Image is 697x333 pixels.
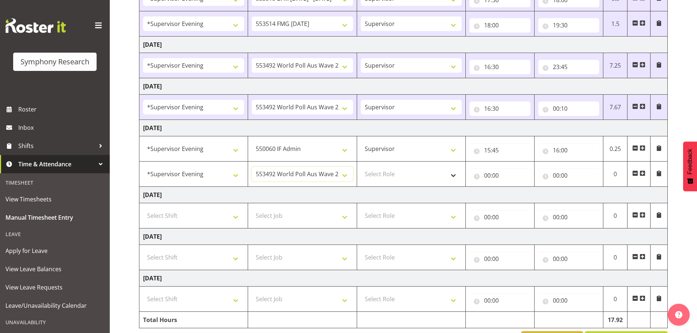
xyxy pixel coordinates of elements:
[2,315,108,330] div: Unavailability
[683,141,697,191] button: Feedback - Show survey
[538,60,599,74] input: Click to select...
[538,101,599,116] input: Click to select...
[20,56,89,67] div: Symphony Research
[5,264,104,275] span: View Leave Balances
[2,296,108,315] a: Leave/Unavailability Calendar
[538,293,599,308] input: Click to select...
[687,149,693,174] span: Feedback
[469,293,531,308] input: Click to select...
[675,311,682,318] img: help-xxl-2.png
[603,53,627,78] td: 7.25
[2,208,108,227] a: Manual Timesheet Entry
[469,210,531,224] input: Click to select...
[2,175,108,190] div: Timesheet
[139,228,668,245] td: [DATE]
[538,143,599,158] input: Click to select...
[5,194,104,205] span: View Timesheets
[538,210,599,224] input: Click to select...
[538,251,599,266] input: Click to select...
[139,120,668,136] td: [DATE]
[603,287,627,312] td: 0
[139,37,668,53] td: [DATE]
[603,162,627,187] td: 0
[603,312,627,328] td: 17.92
[139,187,668,203] td: [DATE]
[2,242,108,260] a: Apply for Leave
[603,136,627,162] td: 0.25
[603,203,627,228] td: 0
[5,212,104,223] span: Manual Timesheet Entry
[5,18,66,33] img: Rosterit website logo
[469,143,531,158] input: Click to select...
[2,260,108,278] a: View Leave Balances
[469,251,531,266] input: Click to select...
[5,282,104,293] span: View Leave Requests
[538,168,599,183] input: Click to select...
[469,168,531,183] input: Click to select...
[18,122,106,133] span: Inbox
[2,227,108,242] div: Leave
[2,190,108,208] a: View Timesheets
[603,245,627,270] td: 0
[469,101,531,116] input: Click to select...
[538,18,599,33] input: Click to select...
[5,300,104,311] span: Leave/Unavailability Calendar
[469,60,531,74] input: Click to select...
[5,245,104,256] span: Apply for Leave
[469,18,531,33] input: Click to select...
[139,78,668,95] td: [DATE]
[18,140,95,151] span: Shifts
[18,159,95,170] span: Time & Attendance
[603,95,627,120] td: 7.67
[139,312,248,328] td: Total Hours
[603,11,627,37] td: 1.5
[18,104,106,115] span: Roster
[139,270,668,287] td: [DATE]
[2,278,108,296] a: View Leave Requests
